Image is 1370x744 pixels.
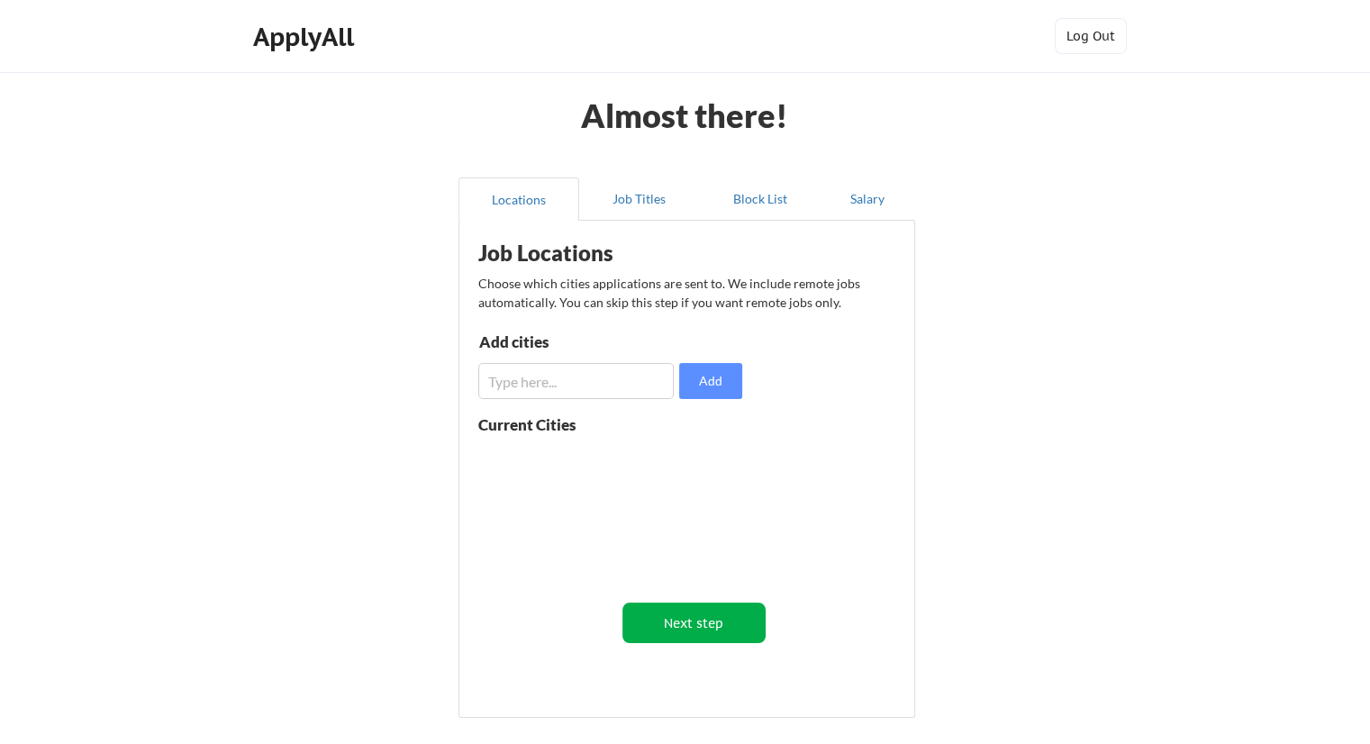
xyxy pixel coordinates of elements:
[458,177,579,221] button: Locations
[700,177,821,221] button: Block List
[679,363,742,399] button: Add
[821,177,915,221] button: Salary
[253,22,359,52] div: ApplyAll
[558,99,810,132] div: Almost there!
[479,334,666,349] div: Add cities
[478,417,615,432] div: Current Cities
[478,242,705,264] div: Job Locations
[478,363,674,399] input: Type here...
[1055,18,1127,54] button: Log Out
[579,177,700,221] button: Job Titles
[478,274,893,312] div: Choose which cities applications are sent to. We include remote jobs automatically. You can skip ...
[622,603,766,643] button: Next step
